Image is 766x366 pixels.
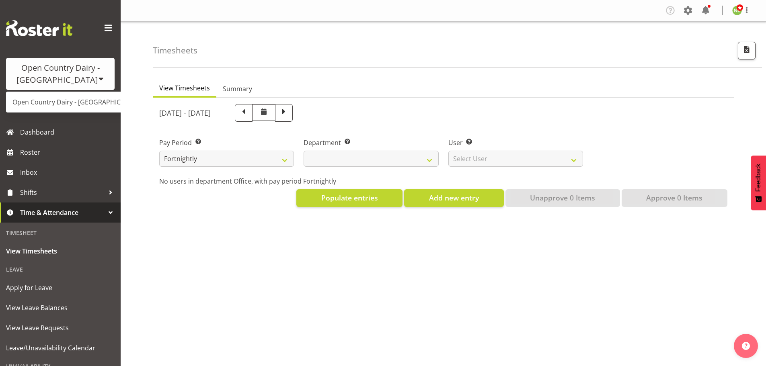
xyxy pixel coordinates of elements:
[6,282,115,294] span: Apply for Leave
[732,6,742,15] img: nicole-lloyd7454.jpg
[2,225,119,241] div: Timesheet
[2,318,119,338] a: View Leave Requests
[321,192,378,203] span: Populate entries
[6,322,115,334] span: View Leave Requests
[6,342,115,354] span: Leave/Unavailability Calendar
[20,207,105,219] span: Time & Attendance
[530,192,595,203] span: Unapprove 0 Items
[404,189,503,207] button: Add new entry
[2,261,119,278] div: Leave
[2,298,119,318] a: View Leave Balances
[14,62,107,86] div: Open Country Dairy - [GEOGRAPHIC_DATA]
[2,338,119,358] a: Leave/Unavailability Calendar
[159,138,294,147] label: Pay Period
[6,20,72,36] img: Rosterit website logo
[751,155,766,210] button: Feedback - Show survey
[6,95,161,109] a: Open Country Dairy - [GEOGRAPHIC_DATA]
[622,189,727,207] button: Approve 0 Items
[738,42,756,59] button: Export CSV
[742,342,750,350] img: help-xxl-2.png
[159,176,727,186] p: No users in department Office, with pay period Fortnightly
[448,138,583,147] label: User
[646,192,702,203] span: Approve 0 Items
[20,126,117,138] span: Dashboard
[20,186,105,198] span: Shifts
[20,166,117,178] span: Inbox
[296,189,403,207] button: Populate entries
[20,146,117,158] span: Roster
[2,278,119,298] a: Apply for Leave
[6,245,115,257] span: View Timesheets
[159,108,211,117] h5: [DATE] - [DATE]
[159,83,210,93] span: View Timesheets
[2,241,119,261] a: View Timesheets
[153,46,197,55] h4: Timesheets
[6,302,115,314] span: View Leave Balances
[505,189,620,207] button: Unapprove 0 Items
[429,192,479,203] span: Add new entry
[755,164,762,192] span: Feedback
[304,138,438,147] label: Department
[223,84,252,94] span: Summary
